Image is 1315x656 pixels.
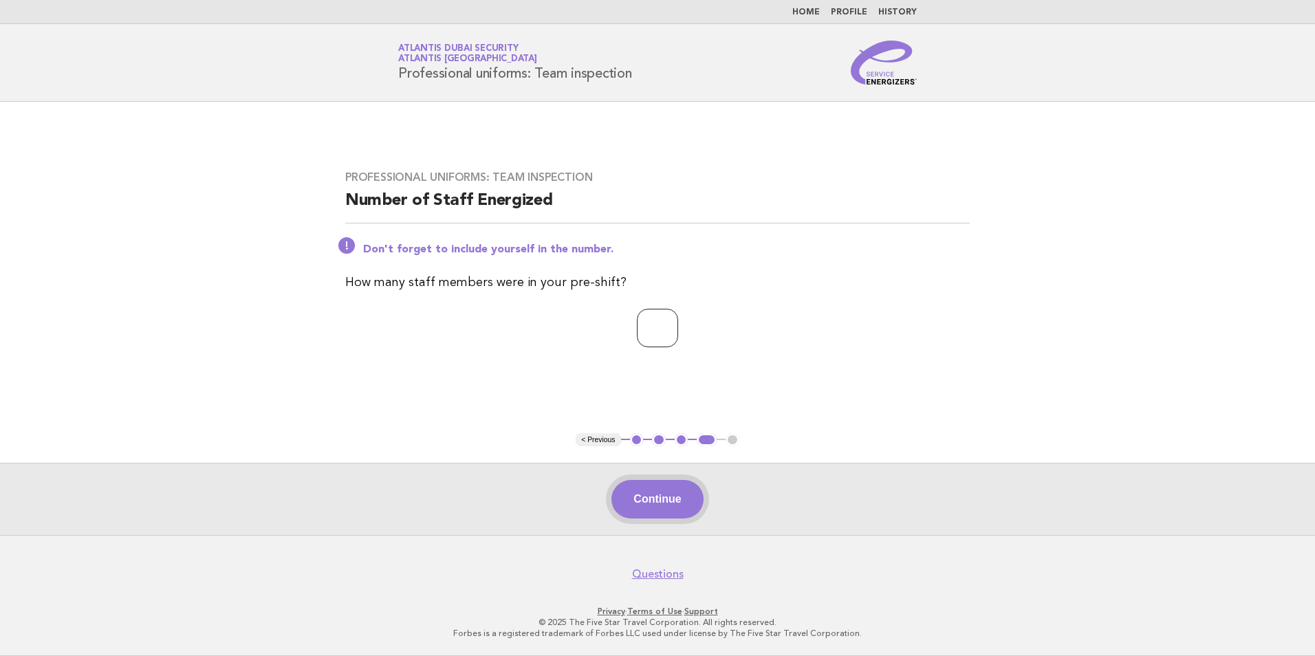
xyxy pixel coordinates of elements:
button: 2 [652,433,666,447]
img: Service Energizers [851,41,917,85]
button: < Previous [576,433,620,447]
button: Continue [611,480,703,518]
button: 1 [630,433,644,447]
button: 4 [697,433,717,447]
a: History [878,8,917,17]
h3: Professional uniforms: Team inspection [345,171,970,184]
a: Atlantis Dubai SecurityAtlantis [GEOGRAPHIC_DATA] [398,44,537,63]
h1: Professional uniforms: Team inspection [398,45,632,80]
a: Terms of Use [627,606,682,616]
button: 3 [675,433,688,447]
p: How many staff members were in your pre-shift? [345,273,970,292]
a: Support [684,606,718,616]
a: Questions [632,567,684,581]
h2: Number of Staff Energized [345,190,970,223]
a: Home [792,8,820,17]
p: · · [237,606,1078,617]
p: © 2025 The Five Star Travel Corporation. All rights reserved. [237,617,1078,628]
p: Forbes is a registered trademark of Forbes LLC used under license by The Five Star Travel Corpora... [237,628,1078,639]
a: Profile [831,8,867,17]
a: Privacy [598,606,625,616]
p: Don't forget to include yourself in the number. [363,243,970,256]
span: Atlantis [GEOGRAPHIC_DATA] [398,55,537,64]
